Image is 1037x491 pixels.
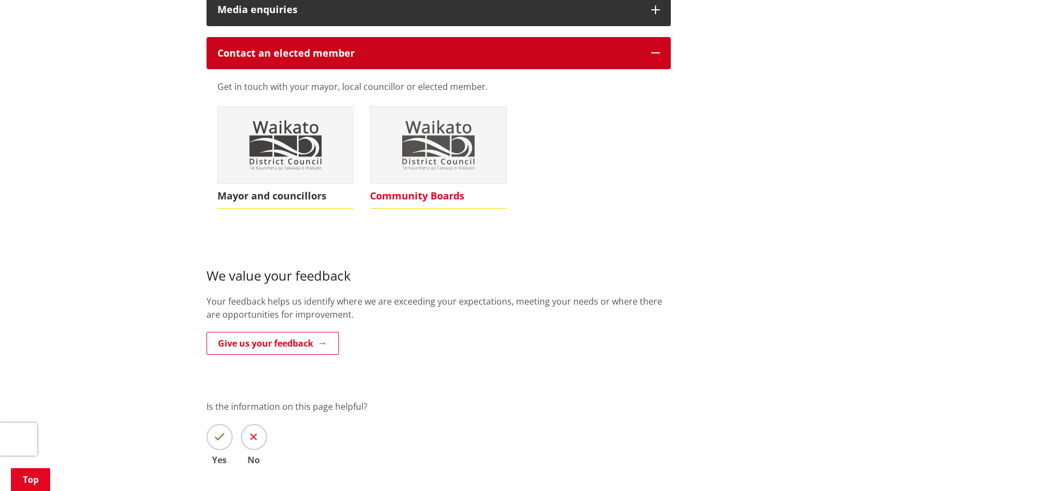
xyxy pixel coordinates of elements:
[207,332,339,355] a: Give us your feedback
[217,106,354,209] a: Waikato District Council logo Mayor and councillors
[207,37,671,70] button: Contact an elected member
[217,4,640,15] div: Media enquiries
[11,468,50,491] a: Top
[370,106,507,209] a: Waikato District Council logo Community Boards
[370,184,507,209] span: Community Boards
[987,445,1026,484] iframe: Messenger Launcher
[207,295,671,321] p: Your feedback helps us identify where we are exceeding your expectations, meeting your needs or w...
[207,252,671,284] h3: We value your feedback
[207,456,233,464] span: Yes
[217,80,660,106] div: Get in touch with your mayor, local councillor or elected member.
[207,400,831,413] p: Is the information on this page helpful?
[217,184,354,209] span: Mayor and councillors
[218,107,354,183] img: No image supplied
[241,456,267,464] span: No
[217,48,640,59] p: Contact an elected member
[371,107,506,183] img: No image supplied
